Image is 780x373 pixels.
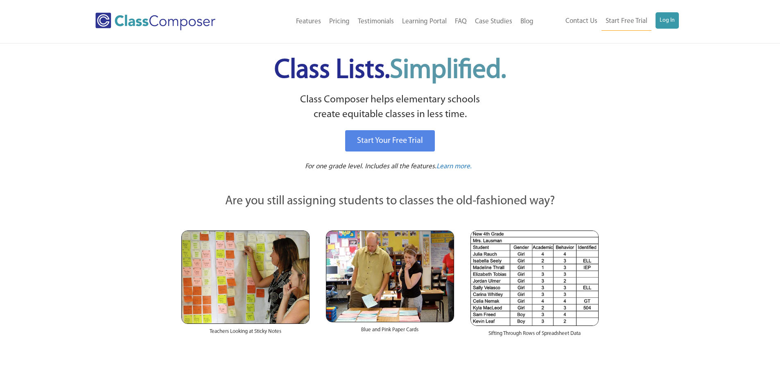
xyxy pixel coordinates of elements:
a: Features [292,13,325,31]
a: Testimonials [354,13,398,31]
nav: Header Menu [249,13,538,31]
p: Are you still assigning students to classes the old-fashioned way? [181,192,599,210]
a: Learn more. [436,162,472,172]
span: Class Lists. [274,57,506,84]
a: FAQ [451,13,471,31]
p: Class Composer helps elementary schools create equitable classes in less time. [180,93,600,122]
img: Spreadsheets [470,231,599,326]
span: Learn more. [436,163,472,170]
span: For one grade level. Includes all the features. [305,163,436,170]
span: Start Your Free Trial [357,137,423,145]
img: Blue and Pink Paper Cards [326,231,454,322]
a: Pricing [325,13,354,31]
a: Log In [656,12,679,29]
a: Blog [516,13,538,31]
img: Teachers Looking at Sticky Notes [181,231,310,324]
a: Start Free Trial [601,12,651,31]
nav: Header Menu [538,12,679,31]
span: Simplified. [390,57,506,84]
div: Teachers Looking at Sticky Notes [181,324,310,344]
img: Class Composer [95,13,215,30]
a: Case Studies [471,13,516,31]
a: Contact Us [561,12,601,30]
div: Sifting Through Rows of Spreadsheet Data [470,326,599,346]
div: Blue and Pink Paper Cards [326,322,454,342]
a: Start Your Free Trial [345,130,435,151]
a: Learning Portal [398,13,451,31]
